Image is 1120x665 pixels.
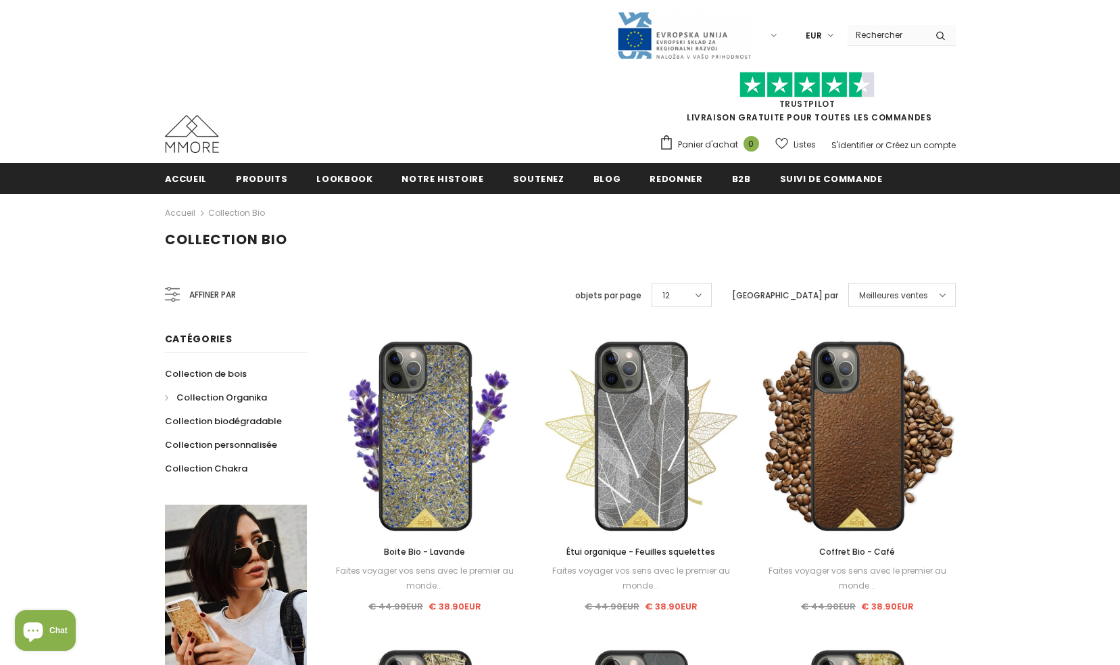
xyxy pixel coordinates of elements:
span: Collection de bois [165,367,247,380]
span: € 38.90EUR [645,600,698,613]
div: Faites voyager vos sens avec le premier au monde... [543,564,739,593]
span: Affiner par [189,288,236,302]
span: Étui organique - Feuilles squelettes [566,546,715,557]
span: or [875,139,883,151]
span: Collection personnalisée [165,438,277,451]
span: EUR [806,29,822,43]
a: S'identifier [831,139,873,151]
a: Redonner [650,163,702,193]
a: Javni Razpis [616,29,752,41]
span: Collection Organika [176,391,267,404]
span: B2B [732,173,751,185]
a: soutenez [513,163,564,193]
span: Meilleures ventes [859,289,928,302]
input: Search Site [848,25,925,45]
span: LIVRAISON GRATUITE POUR TOUTES LES COMMANDES [659,78,956,123]
span: Accueil [165,173,208,185]
span: € 44.90EUR [585,600,639,613]
a: Collection Bio [208,207,265,219]
span: Collection Bio [165,230,287,249]
a: Accueil [165,163,208,193]
a: Panier d'achat 0 [659,135,766,155]
span: € 44.90EUR [801,600,856,613]
a: Coffret Bio - Café [759,545,955,559]
label: [GEOGRAPHIC_DATA] par [732,289,838,302]
label: objets par page [575,289,641,302]
span: 0 [744,136,759,152]
a: Collection Chakra [165,457,247,480]
inbox-online-store-chat: Shopify online store chat [11,610,80,654]
span: Lookbook [316,173,372,185]
span: € 44.90EUR [368,600,423,613]
span: soutenez [513,173,564,185]
a: Collection de bois [165,362,247,386]
a: Étui organique - Feuilles squelettes [543,545,739,559]
a: Produits [236,163,287,193]
span: Notre histoire [401,173,483,185]
span: Collection Chakra [165,462,247,475]
span: Boite Bio - Lavande [384,546,465,557]
a: Lookbook [316,163,372,193]
div: Faites voyager vos sens avec le premier au monde... [327,564,523,593]
a: Créez un compte [885,139,956,151]
a: TrustPilot [779,98,835,110]
a: Listes [775,133,816,156]
a: Collection Organika [165,386,267,409]
span: Collection biodégradable [165,415,282,428]
span: € 38.90EUR [429,600,481,613]
a: B2B [732,163,751,193]
span: € 38.90EUR [861,600,914,613]
span: Blog [593,173,621,185]
span: Produits [236,173,287,185]
img: Faites confiance aux étoiles pilotes [739,72,875,98]
span: Suivi de commande [780,173,883,185]
span: Panier d'achat [678,138,738,152]
span: Catégories [165,332,233,346]
img: Cas MMORE [165,115,219,153]
a: Collection personnalisée [165,433,277,457]
div: Faites voyager vos sens avec le premier au monde... [759,564,955,593]
span: Redonner [650,173,702,185]
span: Coffret Bio - Café [819,546,895,557]
a: Accueil [165,205,195,221]
span: Listes [794,138,816,152]
a: Boite Bio - Lavande [327,545,523,559]
a: Notre histoire [401,163,483,193]
span: 12 [662,289,670,302]
a: Blog [593,163,621,193]
img: Javni Razpis [616,11,752,60]
a: Collection biodégradable [165,409,282,433]
a: Suivi de commande [780,163,883,193]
